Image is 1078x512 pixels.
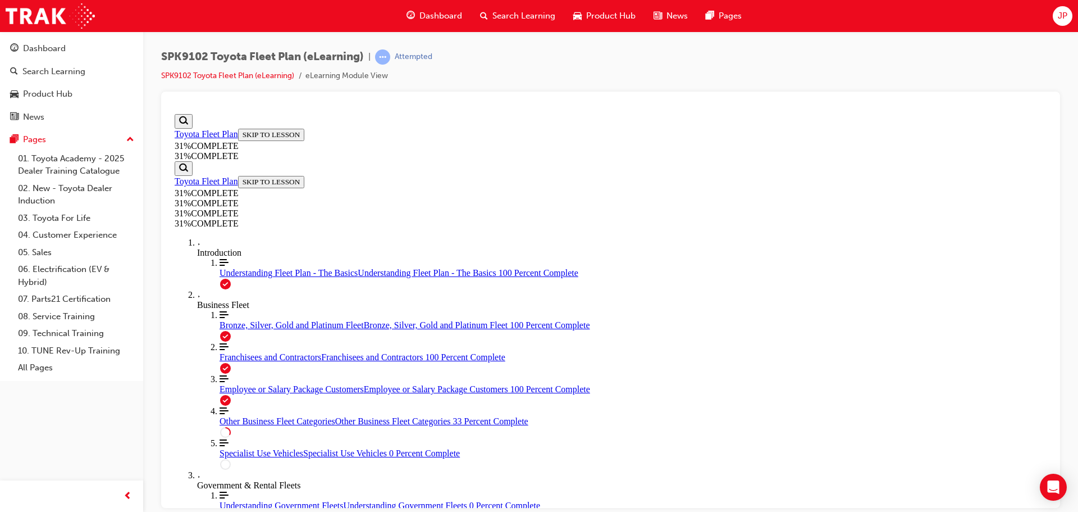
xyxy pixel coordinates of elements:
span: prev-icon [124,490,132,504]
section: Course Information [4,4,876,52]
a: Specialist Use Vehicles 0 Percent Complete [49,329,876,349]
a: 07. Parts21 Certification [13,291,139,308]
div: Pages [23,133,46,146]
span: Search Learning [492,10,555,22]
div: Course Section for Government & Rental Fleets, with 2 Lessons [27,381,876,445]
a: 03. Toyota For Life [13,210,139,227]
span: Employee or Salary Package Customers 100 Percent Complete [194,275,420,284]
span: Employee or Salary Package Customers [49,275,194,284]
span: Understanding Government Fleets 0 Percent Complete [173,391,370,401]
span: Dashboard [419,10,462,22]
span: Bronze, Silver, Gold and Platinum Fleet [49,211,194,220]
a: Other Business Fleet Categories 33 Percent Complete [49,297,876,317]
button: DashboardSearch LearningProduct HubNews [4,36,139,129]
a: Bronze, Silver, Gold and Platinum Fleet 100 Percent Complete [49,201,876,221]
span: pages-icon [10,135,19,145]
div: 31 % COMPLETE [4,79,153,89]
span: | [368,51,371,64]
a: SPK9102 Toyota Fleet Plan (eLearning) [161,71,294,80]
span: search-icon [10,67,18,77]
div: Toggle Government & Rental Fleets Section [27,361,876,381]
span: guage-icon [10,44,19,54]
span: car-icon [10,89,19,99]
a: news-iconNews [645,4,697,28]
button: Show Search Bar [4,4,22,19]
a: 02. New - Toyota Dealer Induction [13,180,139,210]
a: 09. Technical Training [13,325,139,342]
button: Pages [4,129,139,150]
li: eLearning Module View [305,70,388,83]
a: 01. Toyota Academy - 2025 Dealer Training Catalogue [13,150,139,180]
span: Understanding Fleet Plan - The Basics [49,158,188,168]
a: Toyota Fleet Plan [4,20,68,29]
div: Toggle Introduction Section [27,128,876,148]
div: Search Learning [22,65,85,78]
img: Trak [6,3,95,29]
a: pages-iconPages [697,4,751,28]
a: 05. Sales [13,244,139,261]
span: Product Hub [586,10,636,22]
div: 31 % COMPLETE [4,89,153,99]
span: Specialist Use Vehicles [49,339,133,348]
section: Course Information [4,52,153,99]
span: Franchisees and Contractors 100 Percent Complete [151,243,335,252]
span: Specialist Use Vehicles 0 Percent Complete [133,339,290,348]
span: Understanding Fleet Plan - The Basics 100 Percent Complete [188,158,408,168]
a: Employee or Salary Package Customers 100 Percent Complete [49,265,876,285]
div: Introduction [27,138,876,148]
a: 06. Electrification (EV & Hybrid) [13,261,139,291]
div: Toggle Business Fleet Section [27,180,876,201]
span: Other Business Fleet Categories 33 Percent Complete [165,307,358,316]
div: Course Section for Business Fleet , with 5 Lessons [27,201,876,361]
button: Show Search Bar [4,52,22,66]
span: News [666,10,688,22]
span: learningRecordVerb_ATTEMPT-icon [375,49,390,65]
a: Search Learning [4,61,139,82]
a: Understanding Government Fleets 0 Percent Complete [49,381,876,401]
a: Product Hub [4,84,139,105]
a: 08. Service Training [13,308,139,325]
span: news-icon [654,9,662,23]
div: News [23,111,44,124]
span: SPK9102 Toyota Fleet Plan (eLearning) [161,51,364,64]
span: Pages [719,10,742,22]
span: Other Business Fleet Categories [49,307,165,316]
button: SKIP TO LESSON [68,66,135,79]
a: search-iconSearch Learning [471,4,564,28]
div: Course Section for Introduction, with 1 Lessons [27,148,876,180]
div: Dashboard [23,42,66,55]
span: pages-icon [706,9,714,23]
div: 31 % COMPLETE [4,31,876,42]
a: Dashboard [4,38,139,59]
span: Bronze, Silver, Gold and Platinum Fleet 100 Percent Complete [194,211,420,220]
div: 31 % COMPLETE [4,99,876,109]
a: Franchisees and Contractors 100 Percent Complete [49,233,876,253]
div: Government & Rental Fleets [27,371,876,381]
button: JP [1053,6,1072,26]
div: Attempted [395,52,432,62]
button: SKIP TO LESSON [68,19,135,31]
a: 10. TUNE Rev-Up Training [13,342,139,360]
a: All Pages [13,359,139,377]
a: 04. Customer Experience [13,226,139,244]
a: guage-iconDashboard [398,4,471,28]
div: Business Fleet [27,191,876,201]
a: Toyota Fleet Plan [4,67,68,76]
a: car-iconProduct Hub [564,4,645,28]
div: Product Hub [23,88,72,101]
div: 31 % COMPLETE [4,42,876,52]
span: Understanding Government Fleets [49,391,173,401]
span: JP [1058,10,1067,22]
span: news-icon [10,112,19,123]
span: guage-icon [406,9,415,23]
div: 31 % COMPLETE [4,109,876,119]
a: Understanding Fleet Plan - The Basics 100 Percent Complete [49,148,876,169]
span: car-icon [573,9,582,23]
a: News [4,107,139,128]
span: search-icon [480,9,488,23]
span: Franchisees and Contractors [49,243,151,252]
div: Open Intercom Messenger [1040,474,1067,501]
span: up-icon [126,133,134,147]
